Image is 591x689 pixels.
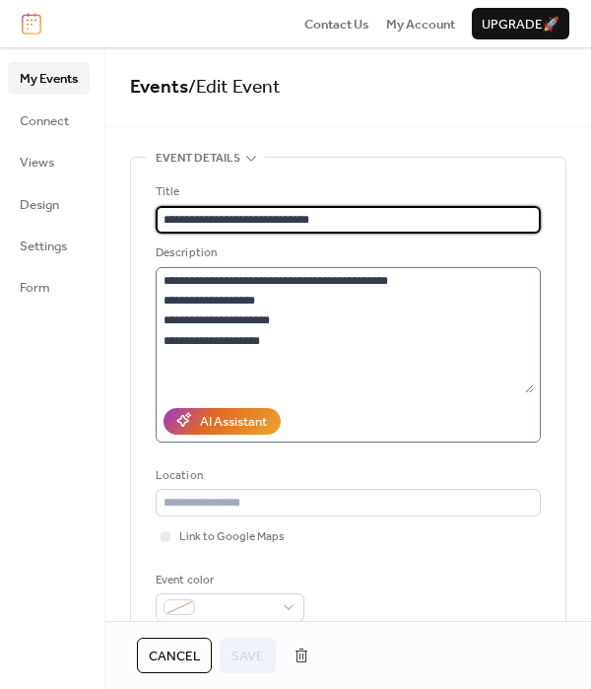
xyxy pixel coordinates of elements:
div: Location [156,466,537,486]
span: Cancel [149,647,200,666]
a: Views [8,146,90,177]
span: Event details [156,149,240,169]
button: Upgrade🚀 [472,8,569,39]
a: My Events [8,62,90,94]
span: / Edit Event [188,69,281,105]
div: Title [156,182,537,202]
span: Connect [20,111,69,131]
a: Settings [8,230,90,261]
a: Form [8,271,90,303]
span: Form [20,278,50,298]
span: My Events [20,69,78,89]
span: Upgrade 🚀 [482,15,559,34]
span: Contact Us [304,15,369,34]
div: AI Assistant [200,412,267,432]
span: Settings [20,237,67,256]
img: logo [22,13,41,34]
div: Description [156,243,537,263]
button: Cancel [137,638,212,673]
span: My Account [386,15,455,34]
a: Design [8,188,90,220]
a: Contact Us [304,14,369,34]
div: Event color [156,571,300,590]
a: Events [130,69,188,105]
span: Link to Google Maps [179,527,285,547]
span: Design [20,195,59,215]
a: Connect [8,104,90,136]
button: AI Assistant [164,408,281,434]
span: Views [20,153,54,172]
a: My Account [386,14,455,34]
